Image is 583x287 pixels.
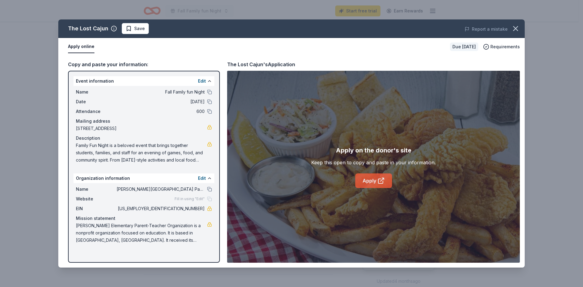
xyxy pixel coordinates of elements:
[198,175,206,182] button: Edit
[68,60,220,68] div: Copy and paste your information:
[73,76,214,86] div: Event information
[117,98,205,105] span: [DATE]
[134,25,145,32] span: Save
[117,88,205,96] span: Fall Family fun Night
[117,186,205,193] span: [PERSON_NAME][GEOGRAPHIC_DATA] Parent-Teacher Organization
[76,222,207,244] span: [PERSON_NAME] Elementary Parent-Teacher Organization is a nonprofit organization focused on educa...
[450,43,478,51] div: Due [DATE]
[175,196,205,201] span: Fill in using "Edit"
[76,205,117,212] span: EIN
[227,60,295,68] div: The Lost Cajun's Application
[76,135,212,142] div: Description
[76,88,117,96] span: Name
[483,43,520,50] button: Requirements
[76,195,117,203] span: Website
[68,40,94,53] button: Apply online
[76,215,212,222] div: Mission statement
[336,145,411,155] div: Apply on the donor's site
[117,108,205,115] span: 600
[76,142,207,164] span: Family Fun Night is a beloved event that brings together students, families, and staff for an eve...
[68,24,108,33] div: The Lost Cajun
[122,23,149,34] button: Save
[76,186,117,193] span: Name
[73,173,214,183] div: Organization information
[76,98,117,105] span: Date
[117,205,205,212] span: [US_EMPLOYER_IDENTIFICATION_NUMBER]
[76,118,212,125] div: Mailing address
[76,108,117,115] span: Attendance
[311,159,436,166] div: Keep this open to copy and paste in your information.
[355,173,392,188] a: Apply
[76,125,207,132] span: [STREET_ADDRESS]
[198,77,206,85] button: Edit
[490,43,520,50] span: Requirements
[465,26,508,33] button: Report a mistake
